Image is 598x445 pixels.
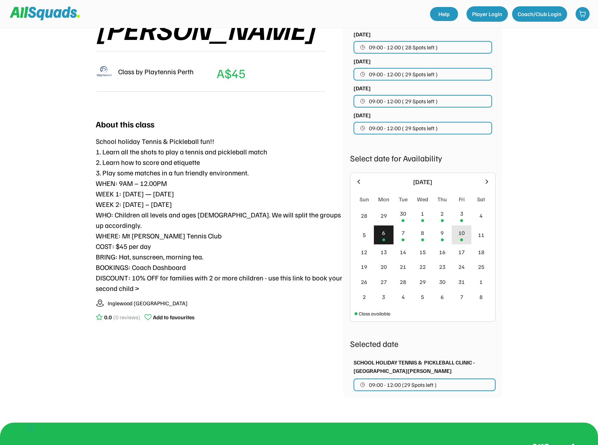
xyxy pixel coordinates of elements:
button: 09:00 - 12:00 ( 29 Spots left ) [354,122,492,134]
div: Add to favourites [153,313,195,321]
div: 2 [441,209,444,218]
div: 11 [478,231,484,239]
button: 09:00 - 12:00 (29 Spots left ) [354,378,496,391]
div: 0.0 [104,313,112,321]
div: A$45 [217,64,246,83]
button: 09:00 - 12:00 ( 29 Spots left ) [354,68,492,81]
img: shopping-cart-01%20%281%29.svg [579,11,586,18]
div: 14 [400,248,406,256]
button: Player Login [466,6,508,22]
div: School holiday Tennis & Pickleball fun!! 1. Learn all the shots to play a tennis and pickleball m... [96,136,343,293]
div: [DATE] [367,177,479,187]
div: 28 [400,278,406,286]
div: 8 [479,293,483,301]
div: About this class [96,118,154,130]
div: 3 [382,293,385,301]
span: 09:00 - 12:00 ( 29 Spots left ) [369,125,438,131]
div: 30 [400,209,406,218]
div: 21 [400,263,406,271]
img: Squad%20Logo.svg [10,7,80,20]
div: Sun [360,195,369,203]
div: 5 [421,293,424,301]
span: 09:00 - 12:00 ( 29 Spots left ) [369,71,438,77]
div: 1 [421,209,424,218]
div: 27 [381,278,387,286]
div: 25 [478,263,484,271]
div: [DATE] [354,30,371,39]
div: [DATE] [354,111,371,119]
div: 28 [361,211,367,220]
div: 13 [381,248,387,256]
div: 12 [361,248,367,256]
div: 24 [458,263,465,271]
div: 6 [441,293,444,301]
div: 10 [458,229,465,237]
div: 29 [419,278,426,286]
span: 09:00 - 12:00 ( 29 Spots left ) [369,98,438,104]
div: 6 [382,229,385,237]
div: 26 [361,278,367,286]
img: playtennis%20blue%20logo%201.png [96,63,113,80]
div: 29 [381,211,387,220]
div: 31 [458,278,465,286]
span: 09:00 - 12:00 (29 Spots left ) [369,382,437,388]
div: Mon [378,195,389,203]
div: Class available [359,310,390,317]
div: 18 [478,248,484,256]
div: Fri [459,195,465,203]
span: 09:00 - 12:00 ( 28 Spots left ) [369,44,438,50]
div: 4 [479,211,483,220]
div: Select date for Availability [350,152,496,164]
div: 9 [441,229,444,237]
div: Thu [437,195,447,203]
div: 15 [419,248,426,256]
div: 16 [439,248,445,256]
div: 8 [421,229,424,237]
div: 2 [363,293,366,301]
button: 09:00 - 12:00 ( 28 Spots left ) [354,41,492,54]
div: Inglewood [GEOGRAPHIC_DATA] [108,299,188,307]
div: (0 reviews) [113,313,140,321]
div: 30 [439,278,445,286]
a: Help [430,7,458,21]
div: 7 [402,229,405,237]
div: Selected date [350,337,496,350]
div: Sat [477,195,485,203]
div: SCHOOL HOLIDAY TENNIS & PICKLEBALL CLINIC - [GEOGRAPHIC_DATA][PERSON_NAME] [354,358,496,375]
div: Class by Playtennis Perth [118,66,194,77]
div: [DATE] [354,57,371,65]
button: Coach/Club Login [512,6,567,22]
div: 1 [479,278,483,286]
div: 19 [361,263,367,271]
div: 22 [419,263,426,271]
div: Tue [399,195,408,203]
div: 3 [460,209,463,218]
div: 23 [439,263,445,271]
div: 7 [460,293,463,301]
div: Wed [417,195,428,203]
button: 09:00 - 12:00 ( 29 Spots left ) [354,95,492,107]
div: 20 [381,263,387,271]
div: 5 [363,231,366,239]
div: 17 [458,248,465,256]
div: [DATE] [354,84,371,92]
div: 4 [402,293,405,301]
